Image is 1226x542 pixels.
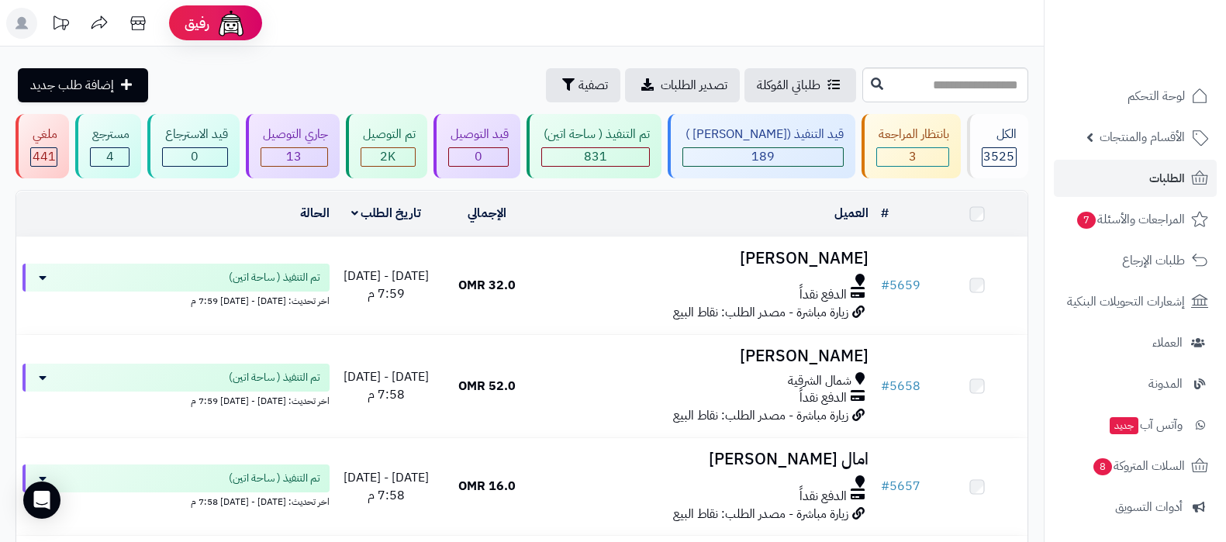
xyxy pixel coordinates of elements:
span: زيارة مباشرة - مصدر الطلب: نقاط البيع [673,406,848,425]
a: #5658 [881,377,920,395]
span: زيارة مباشرة - مصدر الطلب: نقاط البيع [673,505,848,523]
a: تاريخ الطلب [351,204,422,223]
div: اخر تحديث: [DATE] - [DATE] 7:59 م [22,292,330,308]
span: الدفع نقداً [799,286,847,304]
div: تم التنفيذ ( ساحة اتين) [541,126,650,143]
a: ملغي 441 [12,114,72,178]
span: الدفع نقداً [799,488,847,506]
div: 2044 [361,148,415,166]
span: المدونة [1148,373,1183,395]
div: قيد التنفيذ ([PERSON_NAME] ) [682,126,843,143]
span: 831 [584,147,607,166]
a: قيد التنفيذ ([PERSON_NAME] ) 189 [665,114,858,178]
div: 0 [163,148,226,166]
span: # [881,377,889,395]
h3: [PERSON_NAME] [544,347,868,365]
span: 2K [380,147,395,166]
a: قيد الاسترجاع 0 [144,114,242,178]
a: #5657 [881,477,920,495]
a: إضافة طلب جديد [18,68,148,102]
a: أدوات التسويق [1054,488,1217,526]
a: طلبات الإرجاع [1054,242,1217,279]
span: 0 [191,147,199,166]
div: مسترجع [90,126,130,143]
div: 189 [683,148,842,166]
div: 831 [542,148,649,166]
a: إشعارات التحويلات البنكية [1054,283,1217,320]
span: طلبات الإرجاع [1122,250,1185,271]
a: وآتس آبجديد [1054,406,1217,444]
a: الطلبات [1054,160,1217,197]
span: رفيق [185,14,209,33]
span: [DATE] - [DATE] 7:58 م [344,468,429,505]
a: قيد التوصيل 0 [430,114,523,178]
div: Open Intercom Messenger [23,482,60,519]
a: # [881,204,889,223]
span: تم التنفيذ ( ساحة اتين) [229,270,320,285]
div: 3 [877,148,948,166]
a: تم التوصيل 2K [343,114,430,178]
div: اخر تحديث: [DATE] - [DATE] 7:59 م [22,392,330,408]
span: 441 [33,147,56,166]
a: تحديثات المنصة [41,8,80,43]
a: العملاء [1054,324,1217,361]
span: 16.0 OMR [458,477,516,495]
div: 441 [31,148,57,166]
a: العميل [834,204,869,223]
div: 13 [261,148,327,166]
a: السلات المتروكة8 [1054,447,1217,485]
span: وآتس آب [1108,414,1183,436]
span: الدفع نقداً [799,389,847,407]
img: ai-face.png [216,8,247,39]
span: إضافة طلب جديد [30,76,114,95]
span: 32.0 OMR [458,276,516,295]
a: المدونة [1054,365,1217,402]
span: إشعارات التحويلات البنكية [1067,291,1185,312]
a: تم التنفيذ ( ساحة اتين) 831 [523,114,665,178]
div: قيد التوصيل [448,126,509,143]
a: طلباتي المُوكلة [744,68,856,102]
span: تم التنفيذ ( ساحة اتين) [229,471,320,486]
span: 3525 [983,147,1014,166]
a: المراجعات والأسئلة7 [1054,201,1217,238]
span: الأقسام والمنتجات [1100,126,1185,148]
span: طلباتي المُوكلة [757,76,820,95]
div: اخر تحديث: [DATE] - [DATE] 7:58 م [22,492,330,509]
span: 13 [286,147,302,166]
span: 52.0 OMR [458,377,516,395]
a: تصدير الطلبات [625,68,740,102]
span: العملاء [1152,332,1183,354]
a: لوحة التحكم [1054,78,1217,115]
span: # [881,477,889,495]
img: logo-2.png [1121,27,1211,60]
a: #5659 [881,276,920,295]
span: # [881,276,889,295]
a: الحالة [300,204,330,223]
span: الطلبات [1149,167,1185,189]
span: 7 [1076,211,1096,229]
span: 3 [909,147,917,166]
div: قيد الاسترجاع [162,126,227,143]
a: الكل3525 [964,114,1031,178]
div: 0 [449,148,508,166]
span: لوحة التحكم [1128,85,1185,107]
h3: امال [PERSON_NAME] [544,451,868,468]
h3: [PERSON_NAME] [544,250,868,268]
div: تم التوصيل [361,126,416,143]
span: أدوات التسويق [1115,496,1183,518]
span: السلات المتروكة [1092,455,1185,477]
span: [DATE] - [DATE] 7:58 م [344,368,429,404]
span: 4 [106,147,114,166]
div: الكل [982,126,1017,143]
a: الإجمالي [468,204,506,223]
div: بانتظار المراجعة [876,126,949,143]
span: 189 [751,147,775,166]
span: جديد [1110,417,1138,434]
div: ملغي [30,126,57,143]
span: 0 [475,147,482,166]
button: تصفية [546,68,620,102]
span: زيارة مباشرة - مصدر الطلب: نقاط البيع [673,303,848,322]
div: 4 [91,148,129,166]
span: [DATE] - [DATE] 7:59 م [344,267,429,303]
span: تم التنفيذ ( ساحة اتين) [229,370,320,385]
